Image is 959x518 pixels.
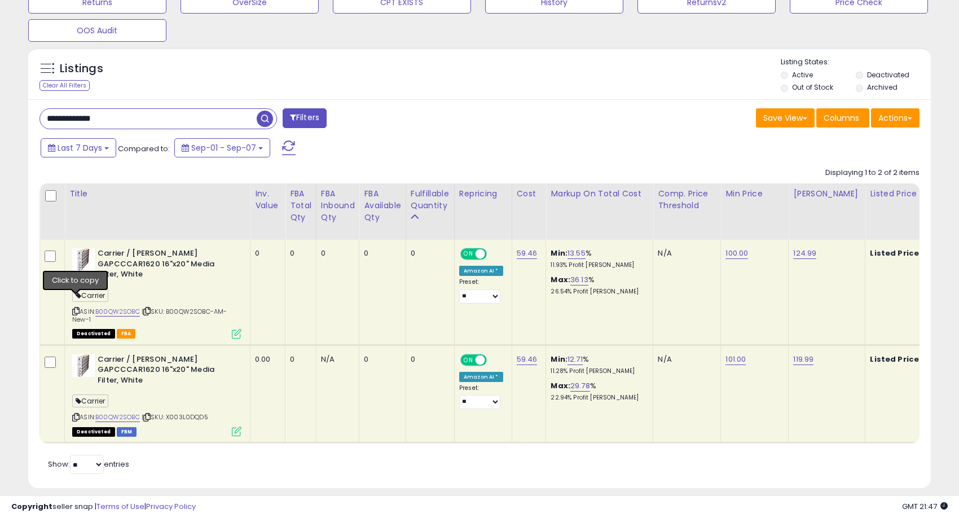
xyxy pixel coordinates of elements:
b: Max: [551,380,570,391]
div: Preset: [459,278,503,304]
span: FBA [117,329,136,339]
button: Filters [283,108,327,128]
div: ASIN: [72,248,241,337]
div: FBA Available Qty [364,188,401,223]
label: Out of Stock [792,82,833,92]
div: % [551,275,644,296]
span: ON [461,249,476,259]
p: 22.94% Profit [PERSON_NAME] [551,394,644,402]
div: ASIN: [72,354,241,435]
a: 29.78 [570,380,590,392]
strong: Copyright [11,501,52,512]
button: Last 7 Days [41,138,116,157]
div: Title [69,188,245,200]
span: Carrier [72,394,108,407]
a: 100.00 [725,248,748,259]
span: Carrier [72,289,108,302]
span: All listings that are unavailable for purchase on Amazon for any reason other than out-of-stock [72,329,115,339]
div: N/A [658,248,712,258]
p: 26.54% Profit [PERSON_NAME] [551,288,644,296]
button: Columns [816,108,869,128]
span: Show: entries [48,459,129,469]
a: 119.99 [793,354,813,365]
div: 0 [364,354,397,365]
div: 0 [290,354,307,365]
b: Carrier / [PERSON_NAME] GAPCCCAR1620 16"x20" Media Filter, White [98,248,235,283]
span: Compared to: [118,143,170,154]
button: Save View [756,108,815,128]
span: OFF [485,355,503,365]
h5: Listings [60,61,103,77]
div: FBA Total Qty [290,188,311,223]
div: 0 [411,354,446,365]
div: Clear All Filters [39,80,90,91]
p: Listing States: [781,57,931,68]
div: 0 [290,248,307,258]
p: 11.28% Profit [PERSON_NAME] [551,367,644,375]
div: Repricing [459,188,507,200]
span: FBM [117,427,137,437]
span: | SKU: X003L0DQD5 [142,412,208,422]
div: 0 [364,248,397,258]
span: Columns [824,112,859,124]
button: Actions [871,108,920,128]
div: Amazon AI * [459,372,503,382]
b: Max: [551,274,570,285]
a: 13.55 [568,248,586,259]
b: Carrier / [PERSON_NAME] GAPCCCAR1620 16"x20" Media Filter, White [98,354,235,389]
div: 0 [255,248,276,258]
button: OOS Audit [28,19,166,42]
div: Fulfillable Quantity [411,188,450,212]
b: Min: [551,354,568,365]
a: Privacy Policy [146,501,196,512]
div: [PERSON_NAME] [793,188,860,200]
img: 51Ci3td4FTL._SL40_.jpg [72,248,95,271]
a: 59.46 [517,354,538,365]
span: 2025-09-15 21:47 GMT [902,501,948,512]
div: 0 [321,248,351,258]
span: | SKU: B00QW2SOBC-AM-New-1 [72,307,227,324]
div: % [551,248,644,269]
label: Deactivated [867,70,909,80]
b: Listed Price: [870,248,921,258]
div: seller snap | | [11,502,196,512]
span: ON [461,355,476,365]
span: All listings that are unavailable for purchase on Amazon for any reason other than out-of-stock [72,427,115,437]
span: OFF [485,249,503,259]
div: N/A [321,354,351,365]
label: Archived [867,82,898,92]
span: Sep-01 - Sep-07 [191,142,256,153]
div: Inv. value [255,188,280,212]
div: Amazon AI * [459,266,503,276]
a: 12.71 [568,354,583,365]
b: Min: [551,248,568,258]
div: Displaying 1 to 2 of 2 items [825,168,920,178]
a: 59.46 [517,248,538,259]
div: Preset: [459,384,503,410]
div: 0 [411,248,446,258]
div: N/A [658,354,712,365]
p: 11.93% Profit [PERSON_NAME] [551,261,644,269]
a: 36.13 [570,274,588,286]
div: Min Price [725,188,784,200]
a: B00QW2SOBC [95,412,140,422]
a: Terms of Use [96,501,144,512]
div: Comp. Price Threshold [658,188,716,212]
div: % [551,354,644,375]
div: 0.00 [255,354,276,365]
button: Sep-01 - Sep-07 [174,138,270,157]
div: FBA inbound Qty [321,188,355,223]
label: Active [792,70,813,80]
div: Markup on Total Cost [551,188,648,200]
th: The percentage added to the cost of goods (COGS) that forms the calculator for Min & Max prices. [546,183,653,240]
a: 101.00 [725,354,746,365]
span: Last 7 Days [58,142,102,153]
div: % [551,381,644,402]
div: Cost [517,188,542,200]
b: Listed Price: [870,354,921,365]
img: 51Ci3td4FTL._SL40_.jpg [72,354,95,377]
a: 124.99 [793,248,816,259]
a: B00QW2SOBC [95,307,140,317]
